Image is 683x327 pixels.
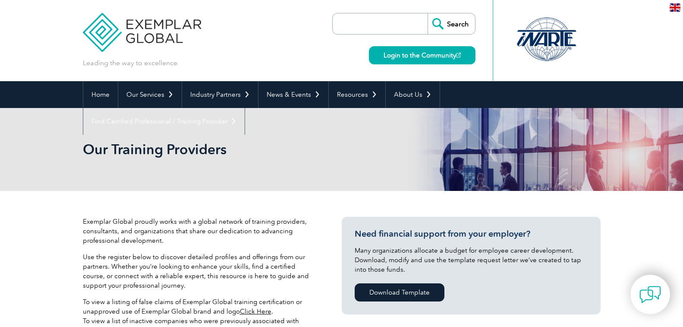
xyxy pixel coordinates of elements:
a: News & Events [258,81,328,108]
p: Many organizations allocate a budget for employee career development. Download, modify and use th... [355,246,588,274]
a: Industry Partners [182,81,258,108]
a: About Us [386,81,440,108]
a: Find Certified Professional / Training Provider [83,108,245,135]
img: contact-chat.png [639,284,661,305]
h3: Need financial support from your employer? [355,229,588,239]
a: Home [83,81,118,108]
input: Search [428,13,475,34]
p: Use the register below to discover detailed profiles and offerings from our partners. Whether you... [83,252,316,290]
a: Login to the Community [369,46,475,64]
img: open_square.png [456,53,461,57]
h2: Our Training Providers [83,143,445,156]
p: Leading the way to excellence [83,58,177,68]
a: Click Here [240,308,271,315]
img: en [670,3,680,12]
a: Resources [329,81,385,108]
p: Exemplar Global proudly works with a global network of training providers, consultants, and organ... [83,217,316,245]
a: Our Services [118,81,182,108]
a: Download Template [355,283,444,302]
